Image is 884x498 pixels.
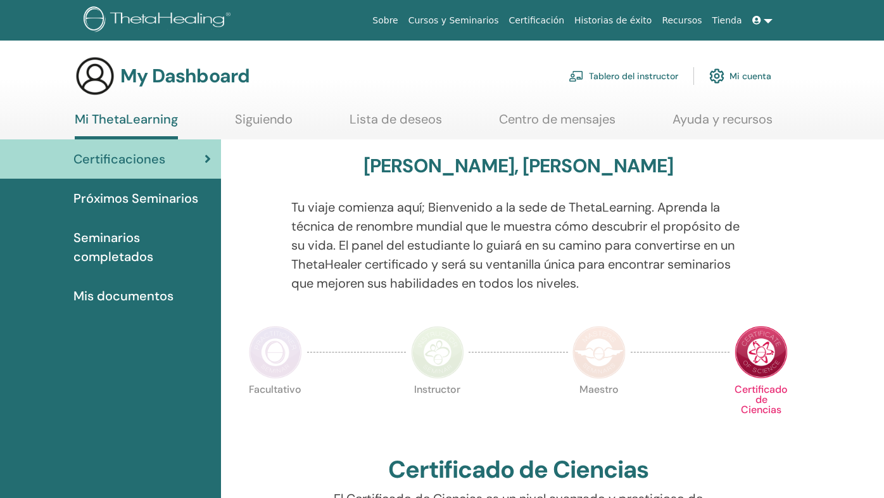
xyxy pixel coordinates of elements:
[120,65,249,87] h3: My Dashboard
[84,6,235,35] img: logo.png
[503,9,569,32] a: Certificación
[707,9,747,32] a: Tienda
[569,9,657,32] a: Historias de éxito
[735,326,788,379] img: Certificate of Science
[572,326,626,379] img: Master
[235,112,293,136] a: Siguiendo
[499,112,616,136] a: Centro de mensajes
[657,9,707,32] a: Recursos
[709,62,771,90] a: Mi cuenta
[735,385,788,438] p: Certificado de Ciencias
[403,9,504,32] a: Cursos y Seminarios
[73,150,165,169] span: Certificaciones
[363,155,674,177] h3: [PERSON_NAME], [PERSON_NAME]
[411,385,464,438] p: Instructor
[388,456,649,485] h2: Certificado de Ciencias
[367,9,403,32] a: Sobre
[73,189,198,208] span: Próximos Seminarios
[569,62,678,90] a: Tablero del instructor
[672,112,773,136] a: Ayuda y recursos
[572,385,626,438] p: Maestro
[249,326,302,379] img: Practitioner
[350,112,442,136] a: Lista de deseos
[569,70,584,82] img: chalkboard-teacher.svg
[291,198,745,293] p: Tu viaje comienza aquí; Bienvenido a la sede de ThetaLearning. Aprenda la técnica de renombre mun...
[709,65,724,87] img: cog.svg
[75,56,115,96] img: generic-user-icon.jpg
[75,112,178,139] a: Mi ThetaLearning
[73,286,174,305] span: Mis documentos
[411,326,464,379] img: Instructor
[249,385,302,438] p: Facultativo
[73,228,211,266] span: Seminarios completados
